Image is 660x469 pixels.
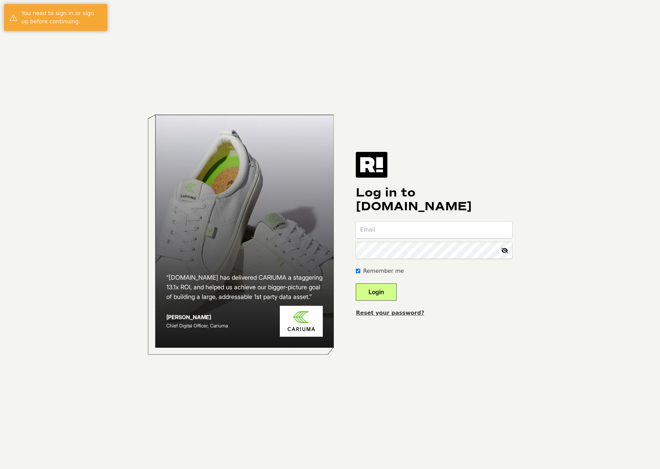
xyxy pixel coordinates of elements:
a: Reset your password? [356,310,424,316]
img: Retention.com [356,152,387,177]
input: Email [356,222,512,238]
div: You need to sign in or sign up before continuing. [21,9,102,26]
h1: Log in to [DOMAIN_NAME] [356,186,512,213]
strong: [PERSON_NAME] [166,314,211,321]
span: Chief Digital Officer, Cariuma [166,323,228,328]
button: Login [356,283,397,301]
h2: “[DOMAIN_NAME] has delivered CARIUMA a staggering 13.1x ROI, and helped us achieve our bigger-pic... [166,273,323,302]
img: Cariuma [280,306,323,337]
label: Remember me [363,267,404,275]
